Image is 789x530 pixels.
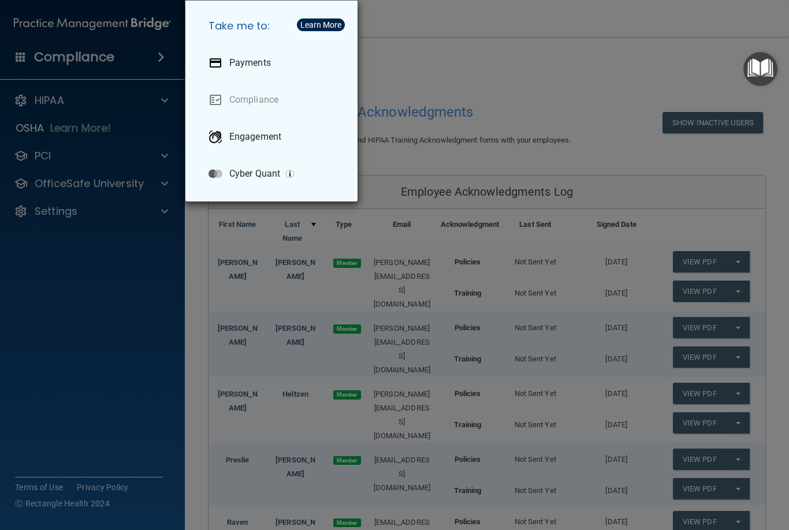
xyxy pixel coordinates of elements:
a: Cyber Quant [199,158,348,190]
p: Engagement [229,131,281,143]
div: Learn More [300,21,341,29]
iframe: Drift Widget Chat Controller [589,448,775,494]
button: Learn More [297,18,345,31]
p: Cyber Quant [229,168,280,180]
a: Payments [199,47,348,79]
a: Engagement [199,121,348,153]
p: Payments [229,57,271,69]
button: Open Resource Center [743,52,777,86]
a: Compliance [199,84,348,116]
h5: Take me to: [199,10,348,42]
